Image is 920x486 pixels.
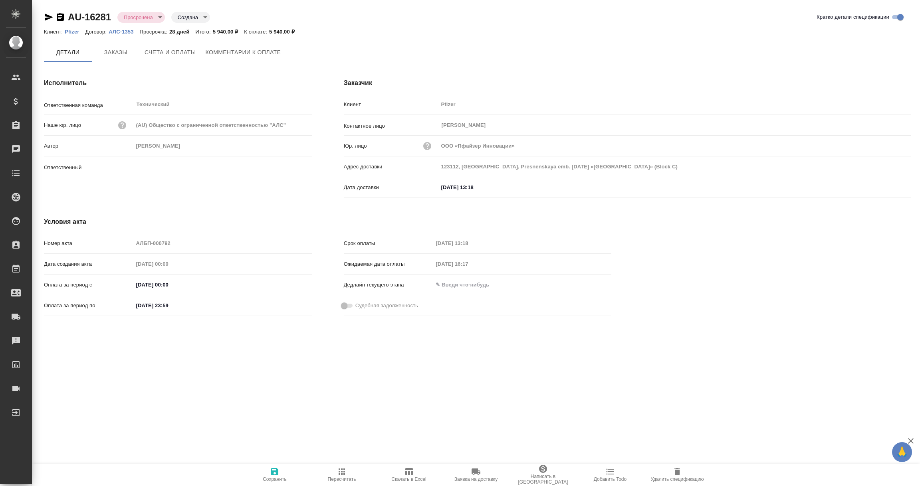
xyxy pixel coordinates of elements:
[195,29,212,35] p: Итого:
[817,13,889,21] span: Кратко детали спецификации
[433,258,503,270] input: Пустое поле
[44,281,133,289] p: Оплата за период с
[438,161,911,172] input: Пустое поле
[133,258,203,270] input: Пустое поле
[65,29,85,35] p: Pfizer
[44,239,133,247] p: Номер акта
[65,28,85,35] a: Pfizer
[892,442,912,462] button: 🙏
[344,101,438,109] p: Клиент
[895,444,909,460] span: 🙏
[140,29,169,35] p: Просрочка:
[133,119,312,131] input: Пустое поле
[145,47,196,57] span: Счета и оплаты
[133,300,203,311] input: ✎ Введи что-нибудь
[109,29,139,35] p: АЛС-1353
[133,237,312,249] input: Пустое поле
[44,78,312,88] h4: Исполнитель
[44,29,65,35] p: Клиент:
[433,279,503,290] input: ✎ Введи что-нибудь
[117,12,165,23] div: Просрочена
[244,29,269,35] p: К оплате:
[68,12,111,22] a: AU-16281
[44,12,54,22] button: Скопировать ссылку для ЯМессенджера
[121,14,155,21] button: Просрочена
[307,166,309,168] button: Open
[44,302,133,310] p: Оплата за период по
[133,279,203,290] input: ✎ Введи что-нибудь
[44,101,133,109] p: Ответственная команда
[44,121,81,129] p: Наше юр. лицо
[344,163,438,171] p: Адрес доставки
[438,140,911,152] input: Пустое поле
[213,29,244,35] p: 5 940,00 ₽
[175,14,200,21] button: Создана
[169,29,195,35] p: 28 дней
[49,47,87,57] span: Детали
[133,140,312,152] input: Пустое поле
[269,29,301,35] p: 5 940,00 ₽
[433,237,503,249] input: Пустое поле
[344,239,433,247] p: Срок оплаты
[97,47,135,57] span: Заказы
[355,302,418,310] span: Судебная задолженность
[344,78,911,88] h4: Заказчик
[344,281,433,289] p: Дедлайн текущего этапа
[109,28,139,35] a: АЛС-1353
[44,260,133,268] p: Дата создания акта
[344,142,367,150] p: Юр. лицо
[85,29,109,35] p: Договор:
[206,47,281,57] span: Комментарии к оплате
[438,99,911,110] input: Пустое поле
[44,142,133,150] p: Автор
[344,260,433,268] p: Ожидаемая дата оплаты
[344,184,438,192] p: Дата доставки
[44,164,133,172] p: Ответственный
[344,122,438,130] p: Контактное лицо
[44,217,611,227] h4: Условия акта
[56,12,65,22] button: Скопировать ссылку
[171,12,210,23] div: Просрочена
[438,182,508,193] input: ✎ Введи что-нибудь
